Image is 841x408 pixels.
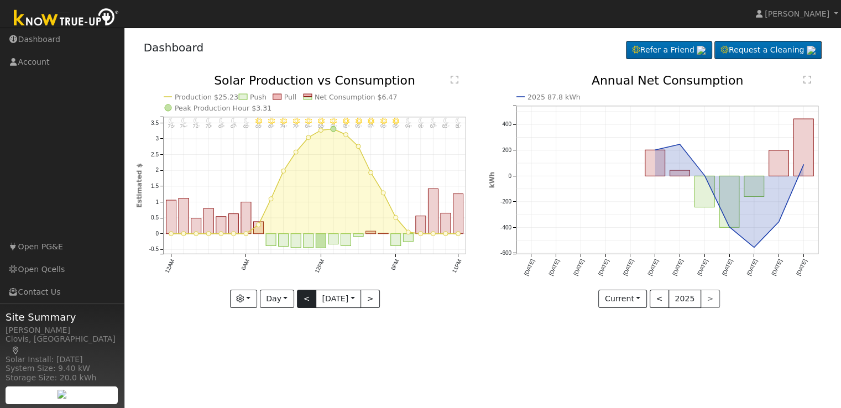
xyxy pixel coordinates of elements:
text: 200 [502,147,511,153]
text: 2 [155,168,159,174]
text: 12PM [314,259,325,274]
text: Net Consumption $6.47 [315,93,398,101]
a: Dashboard [144,41,204,54]
p: 74° [278,124,289,128]
i: 11PM - Clear [456,118,462,124]
text: 1.5 [151,183,159,189]
img: Know True-Up [8,6,124,31]
rect: onclick="" [416,216,426,234]
p: 72° [191,124,201,128]
rect: onclick="" [453,194,463,234]
p: 95° [391,124,401,128]
rect: onclick="" [191,218,201,234]
i: 6PM - Clear [393,118,399,124]
p: 66° [241,124,252,128]
text: [DATE] [696,258,709,276]
rect: onclick="" [429,189,438,234]
i: 3AM - Clear [206,118,212,124]
text: kWh [488,172,496,189]
button: 2025 [668,290,701,308]
i: 5AM - Clear [231,118,237,124]
button: < [297,290,316,308]
circle: onclick="" [318,128,323,133]
circle: onclick="" [194,232,198,236]
i: 3PM - Clear [356,118,362,124]
i: 2PM - Clear [343,118,349,124]
p: 91° [416,124,426,128]
rect: onclick="" [328,234,338,244]
circle: onclick="" [419,232,423,236]
text:  [803,75,811,84]
rect: onclick="" [241,202,251,234]
rect: onclick="" [441,213,451,234]
circle: onclick="" [169,232,173,236]
p: 88° [316,124,326,128]
circle: onclick="" [443,232,448,236]
text: 2.5 [151,151,159,158]
rect: onclick="" [794,119,814,176]
button: Current [598,290,647,308]
rect: onclick="" [179,198,189,234]
button: > [361,290,380,308]
circle: onclick="" [356,144,361,149]
i: 10PM - Clear [443,118,449,124]
a: Request a Cleaning [714,41,822,60]
i: 1PM - Clear [330,118,337,124]
circle: onclick="" [306,135,311,140]
text: Peak Production Hour $3.31 [175,104,272,112]
rect: onclick="" [278,234,288,247]
text: Annual Net Consumption [592,74,744,87]
i: 2AM - Clear [194,118,199,124]
circle: onclick="" [269,197,273,201]
text: 400 [502,122,511,128]
i: 6AM - Clear [244,118,249,124]
rect: onclick="" [253,222,263,234]
text: 11PM [451,259,463,274]
p: 76° [166,124,176,128]
rect: onclick="" [166,200,176,234]
p: 97° [366,124,377,128]
text: [DATE] [721,258,734,276]
rect: onclick="" [744,176,764,197]
circle: onclick="" [777,220,781,224]
i: 7AM - Clear [255,118,262,124]
text: 0.5 [151,215,159,221]
text: 3.5 [151,120,159,126]
rect: onclick="" [266,234,276,246]
img: retrieve [697,46,706,55]
i: 4AM - Clear [218,118,224,124]
circle: onclick="" [331,127,336,132]
text: [DATE] [746,258,759,276]
circle: onclick="" [206,232,211,236]
i: 11AM - Clear [305,118,312,124]
text:  [451,75,458,84]
rect: onclick="" [391,234,401,246]
text: 3 [155,135,159,142]
div: Clovis, [GEOGRAPHIC_DATA] [6,333,118,357]
circle: onclick="" [702,174,707,178]
div: System Size: 9.40 kW [6,363,118,374]
circle: onclick="" [406,230,410,234]
text: -600 [500,250,511,257]
rect: onclick="" [203,208,213,234]
text: [DATE] [572,258,585,276]
circle: onclick="" [294,150,298,154]
div: Storage Size: 20.0 kWh [6,372,118,384]
circle: onclick="" [677,142,682,147]
rect: onclick="" [403,234,413,242]
rect: onclick="" [216,217,226,234]
p: 87° [429,124,439,128]
rect: onclick="" [670,170,689,176]
circle: onclick="" [343,133,348,137]
button: [DATE] [316,290,361,308]
i: 10AM - Clear [293,118,300,124]
p: 74° [179,124,189,128]
p: 92° [328,124,339,128]
rect: onclick="" [694,176,714,207]
circle: onclick="" [231,232,236,236]
text: -0.5 [149,247,159,253]
i: 12PM - Clear [318,118,325,124]
i: 8PM - Clear [419,118,424,124]
text: [DATE] [770,258,783,276]
rect: onclick="" [228,214,238,234]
